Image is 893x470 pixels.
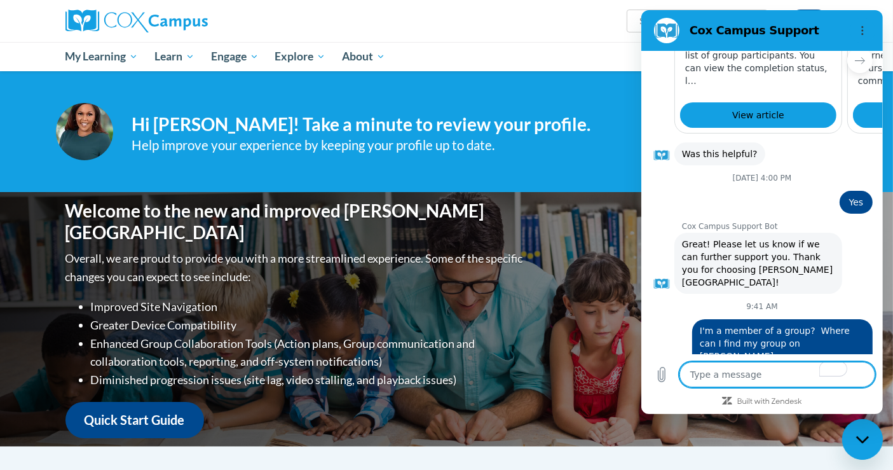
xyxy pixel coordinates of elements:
a: My Learning [57,42,147,71]
span: Yes [206,186,224,198]
p: 9:41 AM [105,291,136,301]
li: Greater Device Compatibility [91,316,526,335]
a: Learn [146,42,203,71]
button: Account Settings [790,10,828,30]
span: Was this helpful? [41,137,116,150]
span: Engage [211,49,259,64]
span: My Learning [65,49,138,64]
img: Cox Campus [65,10,208,32]
a: Built with Zendesk: Visit the Zendesk website in a new tab [96,388,161,396]
span: Great! Please let us know if we can further support you. Thank you for choosing [PERSON_NAME][GEO... [41,228,193,279]
h4: Hi [PERSON_NAME]! Take a minute to review your profile. [132,114,740,135]
img: Profile Image [56,103,113,160]
li: Improved Site Navigation [91,298,526,316]
a: Explore [266,42,334,71]
h1: Welcome to the new and improved [PERSON_NAME][GEOGRAPHIC_DATA] [65,200,526,243]
a: Quick Start Guide [65,402,204,438]
textarea: To enrich screen reader interactions, please activate Accessibility in Grammarly extension settings [38,352,234,377]
li: Enhanced Group Collaboration Tools (Action plans, Group communication and collaboration tools, re... [91,335,526,371]
p: Overall, we are proud to provide you with a more streamlined experience. Some of the specific cha... [65,249,526,286]
li: Diminished progression issues (site lag, video stalling, and playback issues) [91,371,526,389]
iframe: To enrich screen reader interactions, please activate Accessibility in Grammarly extension settings [641,10,883,414]
p: Cox Campus Support Bot [41,211,242,221]
div: Main menu [46,42,847,71]
p: [DATE] 4:00 PM [92,163,151,173]
button: Upload file [8,352,33,377]
a: About [334,42,393,71]
div: Help improve your experience by keeping your profile up to date. [132,135,740,156]
a: Cox Campus [65,10,307,32]
span: I'm a member of a group? Where can I find my group on [PERSON_NAME][GEOGRAPHIC_DATA]? [58,314,224,365]
a: Engage [203,42,267,71]
span: Explore [275,49,325,64]
a: View article: 'Groups: Overview of Features' [212,92,368,118]
span: About [342,49,385,64]
iframe: To enrich screen reader interactions, please activate Accessibility in Grammarly extension settings [842,419,883,460]
input: Search Courses [638,13,740,29]
span: Learn [154,49,194,64]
